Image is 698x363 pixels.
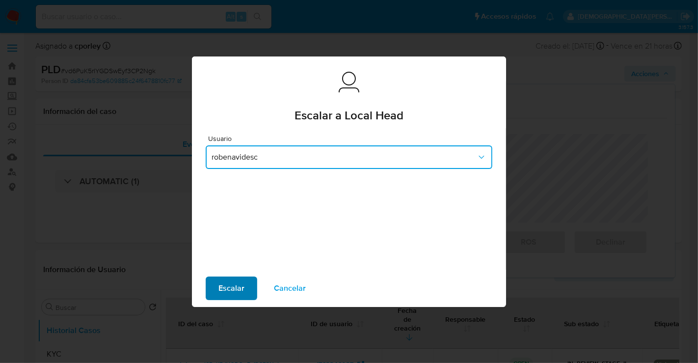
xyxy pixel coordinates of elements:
[206,277,257,300] button: Escalar
[208,135,495,142] span: Usuario
[212,152,477,162] span: robenavidesc
[274,278,306,299] span: Cancelar
[261,277,319,300] button: Cancelar
[295,110,403,121] span: Escalar a Local Head
[206,145,492,169] button: robenavidesc
[218,278,244,299] span: Escalar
